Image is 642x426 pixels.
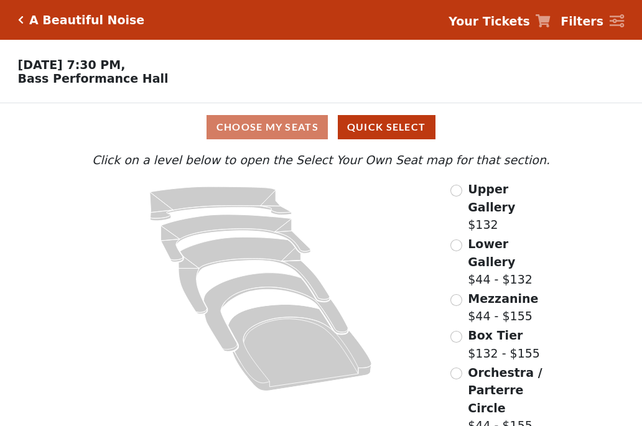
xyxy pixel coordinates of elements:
[468,366,542,415] span: Orchestra / Parterre Circle
[561,14,603,28] strong: Filters
[89,151,553,169] p: Click on a level below to open the Select Your Own Seat map for that section.
[468,328,523,342] span: Box Tier
[161,215,311,262] path: Lower Gallery - Seats Available: 112
[468,182,515,214] span: Upper Gallery
[468,326,540,362] label: $132 - $155
[18,16,24,24] a: Click here to go back to filters
[449,14,530,28] strong: Your Tickets
[561,12,624,30] a: Filters
[468,180,553,234] label: $132
[29,13,144,27] h5: A Beautiful Noise
[228,305,372,391] path: Orchestra / Parterre Circle - Seats Available: 26
[468,292,538,305] span: Mezzanine
[468,290,538,325] label: $44 - $155
[468,237,515,269] span: Lower Gallery
[338,115,435,139] button: Quick Select
[150,187,292,221] path: Upper Gallery - Seats Available: 152
[468,235,553,289] label: $44 - $132
[449,12,551,30] a: Your Tickets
